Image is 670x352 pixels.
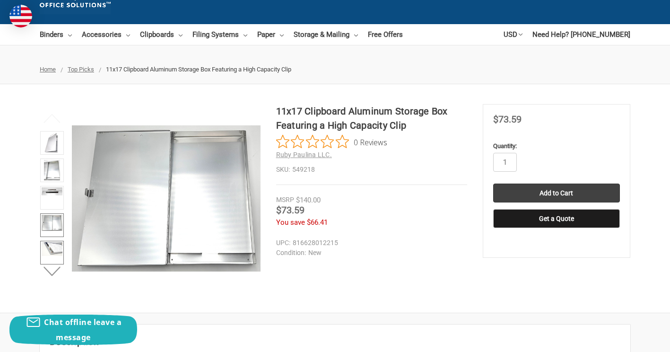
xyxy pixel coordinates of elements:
[9,315,137,345] button: Chat offline leave a message
[493,209,620,228] button: Get a Quote
[276,238,290,248] dt: UPC:
[42,187,62,196] img: 11x17 Clipboard Aluminum Storage Box Featuring a High Capacity Clip
[38,262,67,281] button: Next
[106,66,291,73] span: 11x17 Clipboard Aluminum Storage Box Featuring a High Capacity Clip
[44,132,59,153] img: 11x17 Clipboard Aluminum Storage Box Featuring a High Capacity Clip
[493,184,620,202] input: Add to Cart
[38,109,67,128] button: Previous
[44,317,122,343] span: Chat offline leave a message
[276,218,305,227] span: You save
[296,196,321,204] span: $140.00
[368,24,403,45] a: Free Offers
[276,204,305,216] span: $73.59
[276,248,463,258] dd: New
[592,326,670,352] iframe: Google Customer Reviews
[276,151,332,158] a: Ruby Paulina LLC.
[40,66,56,73] a: Home
[493,114,522,125] span: $73.59
[82,24,130,45] a: Accessories
[493,141,620,151] label: Quantity:
[532,24,630,45] a: Need Help? [PHONE_NUMBER]
[276,195,294,205] div: MSRP
[42,215,62,231] img: 11x17 Clipboard Aluminum Storage Box Featuring a High Capacity Clip
[276,135,387,149] button: Rated 0 out of 5 stars from 0 reviews. Jump to reviews.
[68,66,94,73] a: Top Picks
[276,165,467,175] dd: 549218
[294,24,358,45] a: Storage & Mailing
[72,125,261,272] img: 11x17 Clipboard Aluminum Storage Box Featuring a High Capacity Clip
[257,24,284,45] a: Paper
[44,160,60,181] img: 11x17 Clipboard Aluminum Storage Box Featuring a High Capacity Clip
[276,104,467,132] h1: 11x17 Clipboard Aluminum Storage Box Featuring a High Capacity Clip
[40,24,72,45] a: Binders
[42,242,62,256] img: 11x17 Clipboard Aluminum Storage Box Featuring a High Capacity Clip
[354,135,387,149] span: 0 Reviews
[504,24,522,45] a: USD
[276,248,306,258] dt: Condition:
[140,24,183,45] a: Clipboards
[276,238,463,248] dd: 816628012215
[50,334,620,349] h2: Description
[307,218,328,227] span: $66.41
[9,5,32,27] img: duty and tax information for United States
[276,165,290,175] dt: SKU:
[192,24,247,45] a: Filing Systems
